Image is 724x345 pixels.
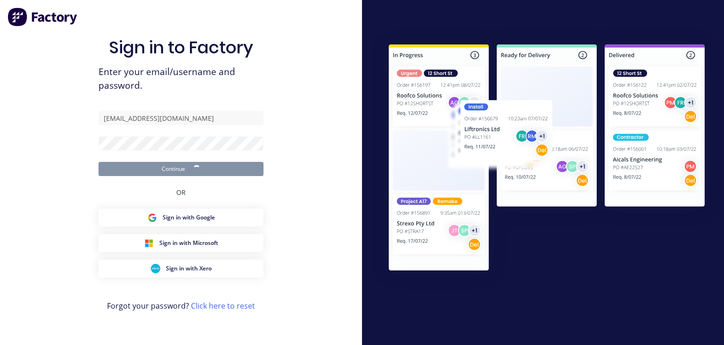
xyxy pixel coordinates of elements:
span: Sign in with Xero [166,264,212,273]
button: Continue [99,162,263,176]
img: Xero Sign in [151,264,160,273]
button: Microsoft Sign inSign in with Microsoft [99,234,263,252]
span: Forgot your password? [107,300,255,311]
h1: Sign in to Factory [109,37,253,58]
div: OR [176,176,186,209]
button: Google Sign inSign in with Google [99,209,263,227]
img: Sign in [370,27,724,292]
span: Enter your email/username and password. [99,65,263,93]
img: Factory [8,8,78,26]
img: Google Sign in [148,213,157,222]
a: Click here to reset [191,301,255,311]
input: Email/Username [99,111,263,125]
span: Sign in with Microsoft [159,239,218,247]
span: Sign in with Google [163,213,215,222]
img: Microsoft Sign in [144,238,154,248]
button: Xero Sign inSign in with Xero [99,260,263,278]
